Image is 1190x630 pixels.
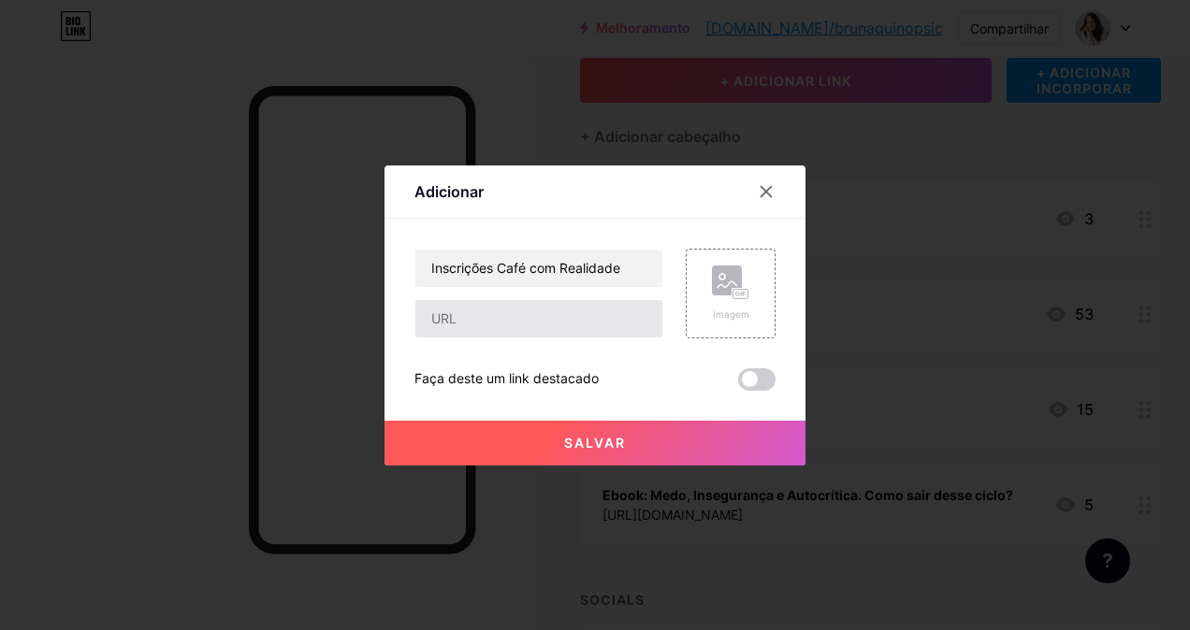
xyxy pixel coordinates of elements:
input: URL [415,300,662,337]
button: Salvar [385,421,805,465]
div: Imagem [712,308,749,322]
div: Adicionar [414,180,484,203]
div: Faça deste um link destacado [414,368,599,391]
input: Título [415,250,662,287]
span: Salvar [564,435,626,451]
